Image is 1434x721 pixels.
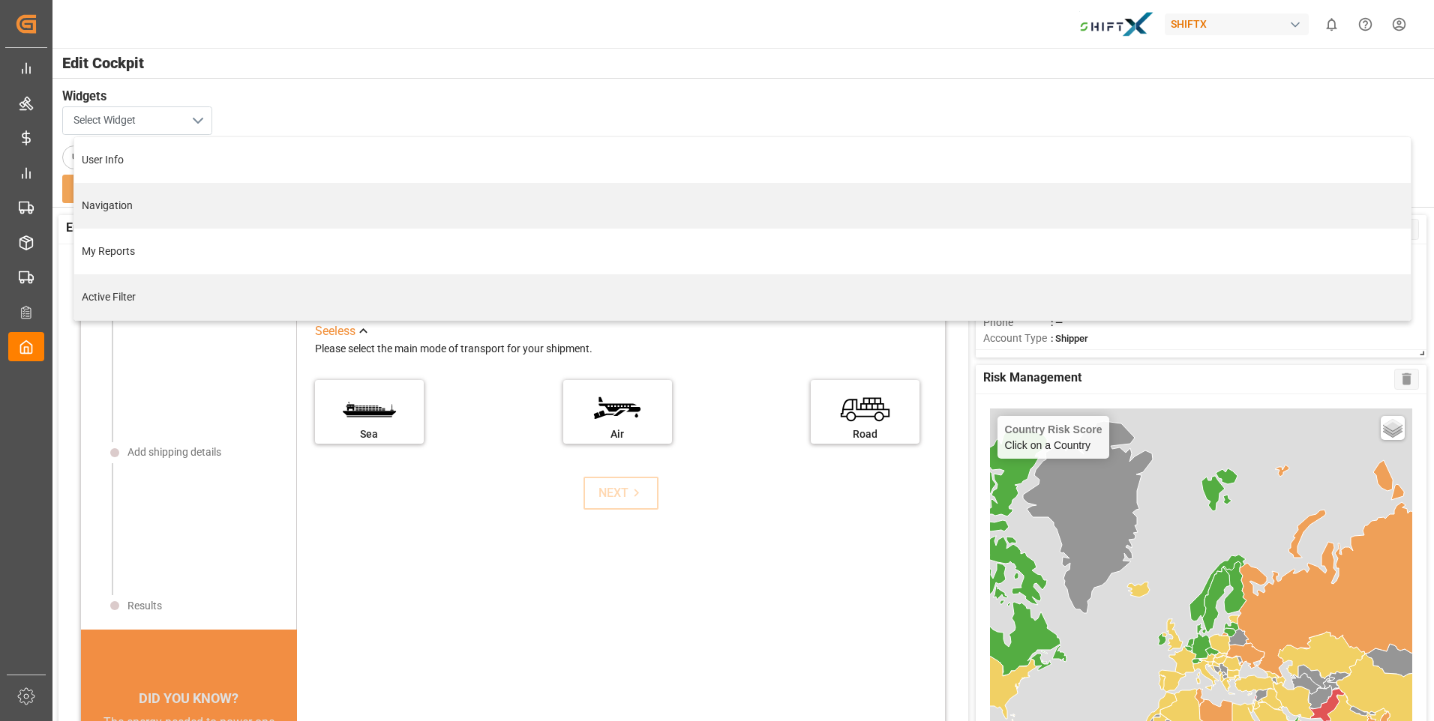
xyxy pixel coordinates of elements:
[1079,11,1154,37] img: Bildschirmfoto%202024-11-13%20um%2009.31.44.png_1731487080.png
[82,289,1402,305] div: Active Filter
[62,52,1423,74] span: Edit Cockpit
[983,369,1081,390] span: Risk Management
[82,244,1402,259] div: My Reports
[73,112,136,128] span: Select Widget
[1348,7,1382,41] button: Help Center
[63,151,115,163] span: User Info
[1315,7,1348,41] button: show 0 new notifications
[62,175,167,203] button: Save
[1165,10,1315,38] button: SHIFTX
[1165,13,1309,35] div: SHIFTX
[62,145,131,169] div: User Info
[82,152,1402,168] div: User Info
[82,198,1402,214] div: Navigation
[62,88,1407,106] h3: Widgets
[62,106,212,135] button: close menu
[66,219,172,240] span: Emission Calculator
